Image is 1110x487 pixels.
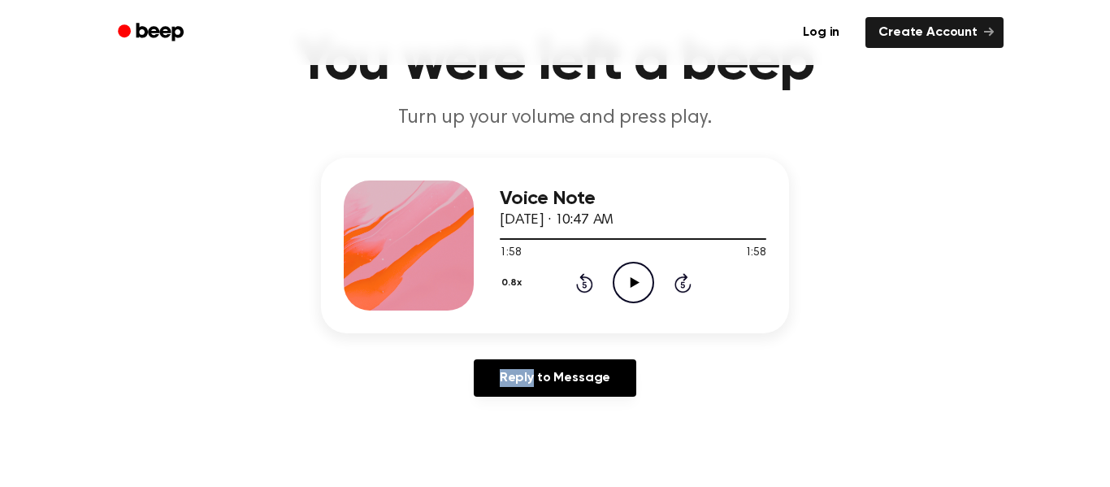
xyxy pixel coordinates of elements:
h3: Voice Note [500,188,766,210]
a: Beep [106,17,198,49]
span: 1:58 [500,245,521,262]
span: 1:58 [745,245,766,262]
a: Create Account [865,17,1004,48]
a: Log in [787,14,856,51]
span: [DATE] · 10:47 AM [500,213,614,228]
p: Turn up your volume and press play. [243,105,867,132]
a: Reply to Message [474,359,636,397]
button: 0.8x [500,269,527,297]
